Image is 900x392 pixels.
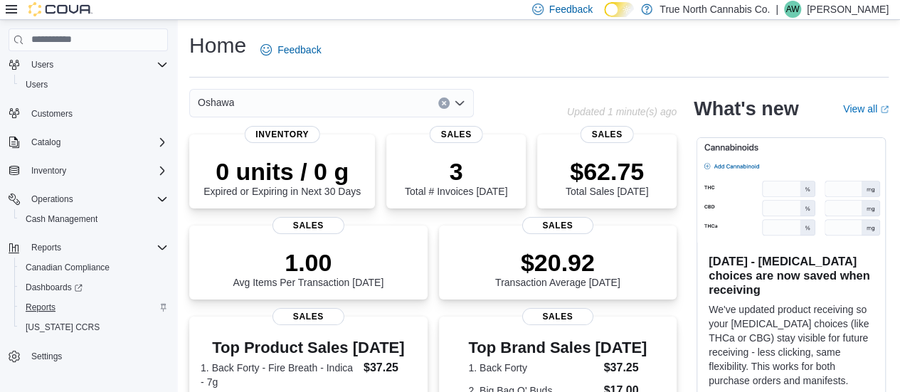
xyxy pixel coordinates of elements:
p: Updated 1 minute(s) ago [567,106,677,117]
dd: $37.25 [603,359,647,376]
span: Feedback [549,2,593,16]
div: Expired or Expiring in Next 30 Days [203,157,361,197]
span: Inventory [26,162,168,179]
button: Customers [3,103,174,124]
span: Reports [20,299,168,316]
button: Open list of options [454,97,465,109]
span: Settings [26,347,168,365]
button: Cash Management [14,209,174,229]
h2: What's new [694,97,798,120]
a: Canadian Compliance [20,259,115,276]
h1: Home [189,31,246,60]
a: Settings [26,348,68,365]
p: 1.00 [233,248,383,277]
span: Users [26,79,48,90]
a: Feedback [255,36,327,64]
span: Reports [26,239,168,256]
button: Canadian Compliance [14,258,174,277]
span: Washington CCRS [20,319,168,336]
button: Users [26,56,59,73]
input: Dark Mode [604,2,634,17]
p: 0 units / 0 g [203,157,361,186]
button: Catalog [3,132,174,152]
span: Catalog [31,137,60,148]
span: Sales [522,217,593,234]
a: Customers [26,105,78,122]
p: $20.92 [495,248,620,277]
span: Canadian Compliance [20,259,168,276]
span: Users [26,56,168,73]
p: | [775,1,778,18]
button: Operations [26,191,79,208]
a: Dashboards [14,277,174,297]
button: Clear input [438,97,450,109]
span: Dashboards [20,279,168,296]
span: Feedback [277,43,321,57]
div: Total Sales [DATE] [566,157,648,197]
span: Inventory [244,126,320,143]
div: Avg Items Per Transaction [DATE] [233,248,383,288]
span: Reports [26,302,55,313]
span: Cash Management [26,213,97,225]
span: Oshawa [198,94,234,111]
span: Customers [26,105,168,122]
button: Users [3,55,174,75]
button: Users [14,75,174,95]
span: Dark Mode [604,17,605,18]
h3: Top Product Sales [DATE] [201,339,416,356]
span: Sales [522,308,593,325]
span: Customers [31,108,73,120]
a: View allExternal link [843,103,889,115]
span: Canadian Compliance [26,262,110,273]
span: Sales [430,126,483,143]
span: Dashboards [26,282,83,293]
button: Reports [3,238,174,258]
span: Operations [31,194,73,205]
a: Cash Management [20,211,103,228]
span: Users [20,76,168,93]
a: [US_STATE] CCRS [20,319,105,336]
a: Users [20,76,53,93]
span: Reports [31,242,61,253]
h3: Top Brand Sales [DATE] [468,339,647,356]
span: AW [785,1,799,18]
button: Reports [26,239,67,256]
button: Inventory [26,162,72,179]
div: Transaction Average [DATE] [495,248,620,288]
h3: [DATE] - [MEDICAL_DATA] choices are now saved when receiving [709,254,874,297]
span: Operations [26,191,168,208]
div: Alyx White [784,1,801,18]
p: We've updated product receiving so your [MEDICAL_DATA] choices (like THCa or CBG) stay visible fo... [709,302,874,388]
span: Users [31,59,53,70]
img: Cova [28,2,92,16]
button: [US_STATE] CCRS [14,317,174,337]
p: $62.75 [566,157,648,186]
a: Reports [20,299,61,316]
div: Total # Invoices [DATE] [405,157,507,197]
dt: 1. Back Forty - Fire Breath - Indica - 7g [201,361,358,389]
span: Catalog [26,134,168,151]
button: Inventory [3,161,174,181]
button: Catalog [26,134,66,151]
span: Inventory [31,165,66,176]
p: True North Cannabis Co. [660,1,770,18]
span: Sales [581,126,634,143]
span: [US_STATE] CCRS [26,322,100,333]
p: 3 [405,157,507,186]
span: Cash Management [20,211,168,228]
dt: 1. Back Forty [468,361,598,375]
a: Dashboards [20,279,88,296]
dd: $37.25 [364,359,416,376]
button: Settings [3,346,174,366]
span: Sales [272,217,344,234]
svg: External link [880,105,889,114]
button: Operations [3,189,174,209]
span: Settings [31,351,62,362]
button: Reports [14,297,174,317]
p: [PERSON_NAME] [807,1,889,18]
span: Sales [272,308,344,325]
